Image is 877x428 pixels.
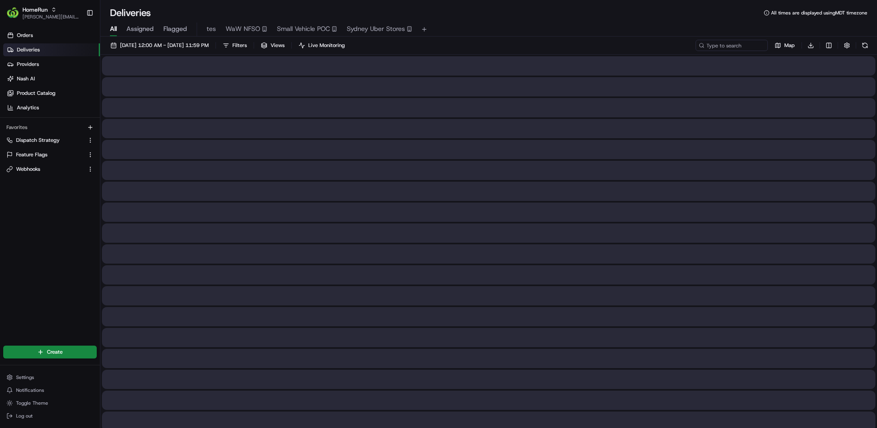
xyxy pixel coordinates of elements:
a: Product Catalog [3,87,100,100]
span: Settings [16,374,34,381]
span: Sydney Uber Stores [347,24,405,34]
span: Toggle Theme [16,400,48,406]
button: Map [771,40,798,51]
a: Webhooks [6,166,84,173]
a: Analytics [3,101,100,114]
button: [DATE] 12:00 AM - [DATE] 11:59 PM [107,40,212,51]
a: Orders [3,29,100,42]
span: Analytics [17,104,39,111]
button: Settings [3,372,97,383]
span: Orders [17,32,33,39]
span: Log out [16,413,33,419]
button: Notifications [3,385,97,396]
button: Filters [219,40,250,51]
span: Views [271,42,285,49]
button: Create [3,346,97,358]
span: Webhooks [16,166,40,173]
span: Live Monitoring [308,42,345,49]
span: [DATE] 12:00 AM - [DATE] 11:59 PM [120,42,209,49]
button: [PERSON_NAME][EMAIL_ADDRESS][DOMAIN_NAME] [22,14,80,20]
span: Dispatch Strategy [16,137,60,144]
span: Assigned [126,24,154,34]
input: Type to search [696,40,768,51]
a: Feature Flags [6,151,84,158]
button: Webhooks [3,163,97,176]
img: HomeRun [6,6,19,19]
button: Views [257,40,288,51]
a: Providers [3,58,100,71]
span: Feature Flags [16,151,47,158]
a: Deliveries [3,43,100,56]
span: All [110,24,117,34]
a: Nash AI [3,72,100,85]
a: Dispatch Strategy [6,137,84,144]
button: HomeRunHomeRun[PERSON_NAME][EMAIL_ADDRESS][DOMAIN_NAME] [3,3,83,23]
button: Log out [3,410,97,422]
button: Feature Flags [3,148,97,161]
span: Deliveries [17,46,40,53]
span: Map [784,42,795,49]
span: Flagged [163,24,187,34]
span: WaW NFSO [226,24,260,34]
span: Filters [232,42,247,49]
button: HomeRun [22,6,48,14]
span: tes [207,24,216,34]
button: Live Monitoring [295,40,348,51]
button: Toggle Theme [3,397,97,409]
span: Product Catalog [17,90,55,97]
span: Notifications [16,387,44,393]
h1: Deliveries [110,6,151,19]
span: All times are displayed using MDT timezone [771,10,867,16]
button: Dispatch Strategy [3,134,97,147]
span: Create [47,348,63,356]
button: Refresh [859,40,871,51]
span: Providers [17,61,39,68]
span: Small Vehicle POC [277,24,330,34]
span: Nash AI [17,75,35,82]
div: Favorites [3,121,97,134]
